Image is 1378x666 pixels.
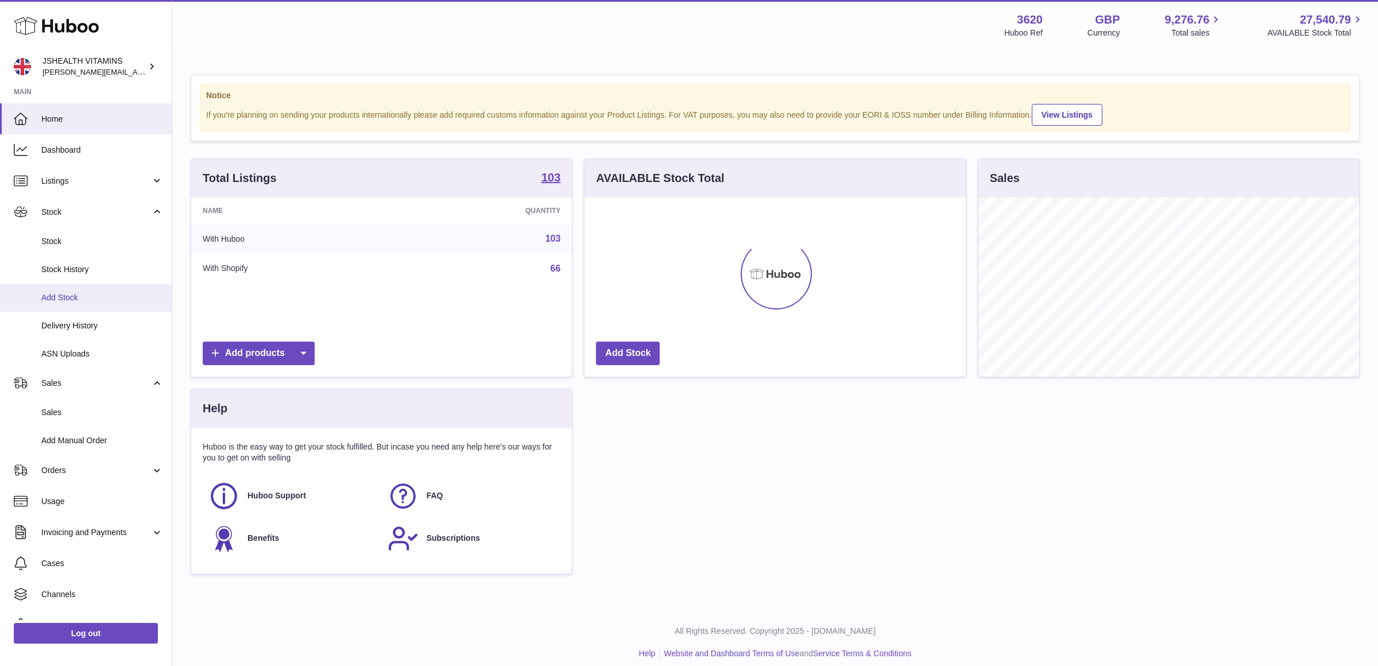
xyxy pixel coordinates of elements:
span: Total sales [1171,28,1222,38]
span: Orders [41,465,151,476]
span: AVAILABLE Stock Total [1267,28,1364,38]
a: FAQ [388,481,555,512]
p: Huboo is the easy way to get your stock fulfilled. But incase you need any help here's our ways f... [203,442,560,463]
span: Usage [41,496,163,507]
a: 103 [545,234,561,243]
span: Sales [41,407,163,418]
span: [PERSON_NAME][EMAIL_ADDRESS][DOMAIN_NAME] [42,67,230,76]
a: 9,276.76 Total sales [1165,12,1223,38]
span: Listings [41,176,151,187]
a: 103 [541,172,560,185]
img: francesca@jshealthvitamins.com [14,58,31,75]
span: Huboo Support [247,490,306,501]
span: Stock [41,236,163,247]
div: Currency [1087,28,1120,38]
span: Add Stock [41,292,163,303]
span: ASN Uploads [41,349,163,359]
th: Name [191,198,397,224]
a: Service Terms & Conditions [813,649,912,658]
a: Benefits [208,523,376,554]
span: Sales [41,378,151,389]
span: Delivery History [41,320,163,331]
span: Add Manual Order [41,435,163,446]
p: All Rights Reserved. Copyright 2025 - [DOMAIN_NAME] [181,626,1369,637]
a: Website and Dashboard Terms of Use [664,649,799,658]
a: Huboo Support [208,481,376,512]
div: Huboo Ref [1004,28,1043,38]
span: Home [41,114,163,125]
span: Invoicing and Payments [41,527,151,538]
h3: Sales [990,171,1020,186]
a: Add products [203,342,315,365]
div: JSHEALTH VITAMINS [42,56,146,78]
span: Stock [41,207,151,218]
span: Subscriptions [427,533,480,544]
th: Quantity [397,198,572,224]
span: Channels [41,589,163,600]
strong: Notice [206,90,1344,101]
h3: Total Listings [203,171,277,186]
span: Cases [41,558,163,569]
span: 27,540.79 [1300,12,1351,28]
strong: 3620 [1017,12,1043,28]
div: If you're planning on sending your products internationally please add required customs informati... [206,102,1344,126]
span: Dashboard [41,145,163,156]
strong: GBP [1095,12,1120,28]
a: Add Stock [596,342,660,365]
span: Settings [41,620,163,631]
a: View Listings [1032,104,1102,126]
a: Subscriptions [388,523,555,554]
a: 27,540.79 AVAILABLE Stock Total [1267,12,1364,38]
strong: 103 [541,172,560,183]
span: Benefits [247,533,279,544]
a: Log out [14,623,158,644]
td: With Huboo [191,224,397,254]
h3: AVAILABLE Stock Total [596,171,724,186]
span: Stock History [41,264,163,275]
a: Help [639,649,656,658]
td: With Shopify [191,254,397,284]
h3: Help [203,401,227,416]
li: and [660,648,911,659]
a: 66 [551,264,561,273]
span: FAQ [427,490,443,501]
span: 9,276.76 [1165,12,1210,28]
